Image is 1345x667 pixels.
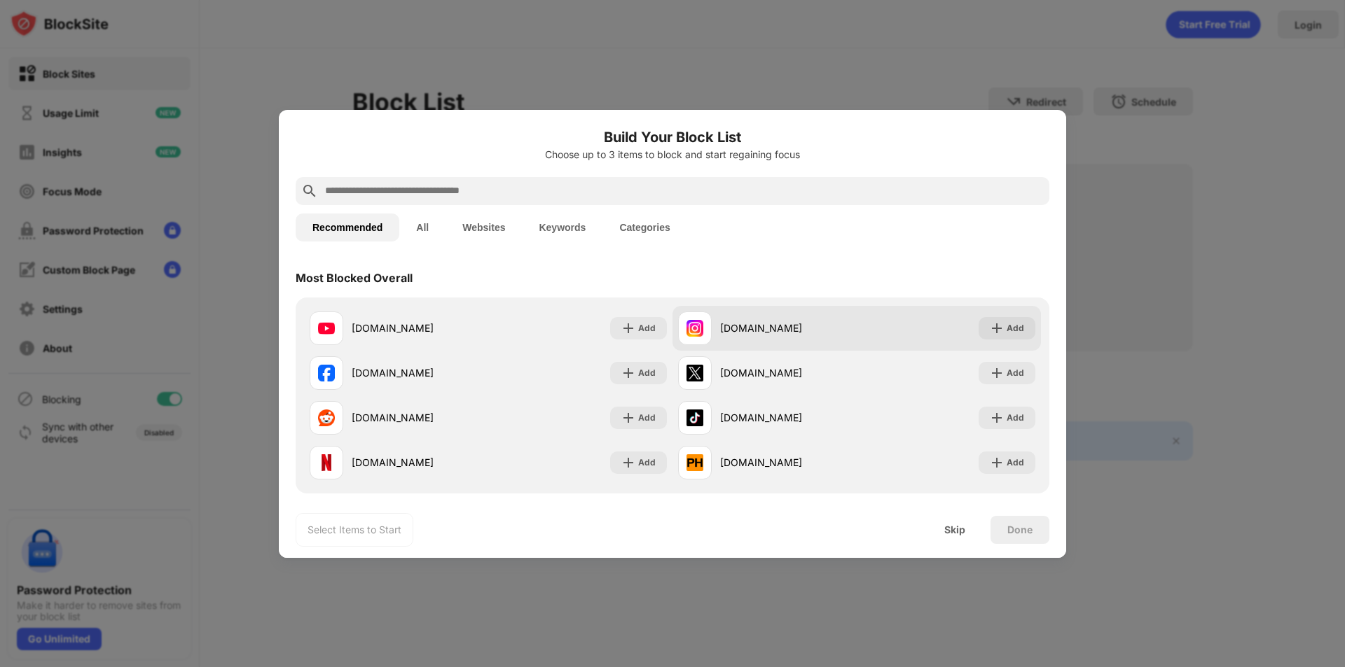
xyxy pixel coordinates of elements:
div: Add [638,411,656,425]
div: [DOMAIN_NAME] [352,365,488,380]
div: Add [638,321,656,335]
div: Add [1007,366,1024,380]
div: Add [1007,411,1024,425]
div: Add [638,456,656,470]
div: [DOMAIN_NAME] [720,410,857,425]
img: favicons [687,454,703,471]
button: Recommended [296,213,399,241]
div: [DOMAIN_NAME] [352,455,488,470]
img: favicons [687,409,703,426]
div: Done [1007,524,1033,535]
button: Websites [446,213,522,241]
div: [DOMAIN_NAME] [720,365,857,380]
img: favicons [318,365,335,381]
button: Keywords [522,213,602,241]
img: favicons [687,365,703,381]
div: Add [1007,321,1024,335]
div: [DOMAIN_NAME] [352,410,488,425]
img: favicons [318,320,335,337]
div: Most Blocked Overall [296,271,413,285]
img: search.svg [301,183,318,199]
div: [DOMAIN_NAME] [720,321,857,335]
div: Add [1007,456,1024,470]
div: Choose up to 3 items to block and start regaining focus [296,149,1049,160]
div: Select Items to Start [308,523,401,537]
img: favicons [318,454,335,471]
img: favicons [687,320,703,337]
div: [DOMAIN_NAME] [720,455,857,470]
button: Categories [602,213,687,241]
button: All [399,213,446,241]
div: [DOMAIN_NAME] [352,321,488,335]
div: Skip [944,524,965,535]
div: Add [638,366,656,380]
h6: Build Your Block List [296,127,1049,148]
img: favicons [318,409,335,426]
